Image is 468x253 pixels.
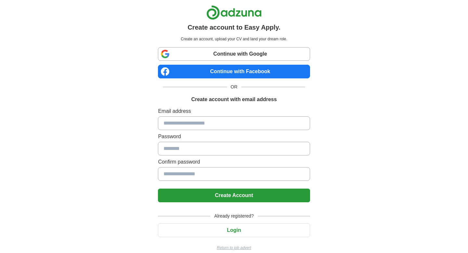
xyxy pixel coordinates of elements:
[227,84,241,90] span: OR
[158,65,310,78] a: Continue with Facebook
[158,227,310,233] a: Login
[206,5,262,20] img: Adzuna logo
[158,158,310,166] label: Confirm password
[158,245,310,251] a: Return to job advert
[159,36,308,42] p: Create an account, upload your CV and land your dream role.
[188,22,280,32] h1: Create account to Easy Apply.
[210,213,257,220] span: Already registered?
[191,96,277,103] h1: Create account with email address
[158,107,310,115] label: Email address
[158,47,310,61] a: Continue with Google
[158,189,310,202] button: Create Account
[158,133,310,140] label: Password
[158,223,310,237] button: Login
